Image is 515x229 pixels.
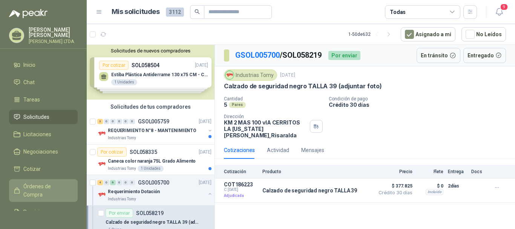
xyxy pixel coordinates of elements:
div: 0 [123,180,129,185]
span: Órdenes de Compra [23,182,71,199]
p: Calzado de seguridad negro TALLA 39 (adjuntar foto) [224,82,382,90]
a: Órdenes de Compra [9,179,78,202]
a: Negociaciones [9,144,78,159]
a: Cotizar [9,162,78,176]
a: GSOL005700 [235,51,280,60]
div: 0 [123,119,129,124]
div: Pares [229,102,246,108]
div: 1 Unidades [138,166,164,172]
button: Asignado a mi [401,27,455,41]
p: Industrias Tomy [108,135,136,141]
div: 0 [129,119,135,124]
p: Industrias Tomy [108,196,136,202]
div: Cotizaciones [224,146,255,154]
p: GSOL005759 [138,119,169,124]
img: Company Logo [97,129,106,138]
a: 3 0 0 0 0 0 GSOL005759[DATE] Company LogoREQUERIMIENTO N°8 - MANTENIMIENTOIndustrias Tomy [97,117,213,141]
span: Licitaciones [23,130,51,138]
a: Por cotizarSOL058335[DATE] Company LogoCaneca color naranja 75L Grado AlimentoIndustrias Tomy1 Un... [87,144,215,175]
p: KM 2 MAS 100 vIA CERRITOS LA [US_STATE] [PERSON_NAME] , Risaralda [224,119,307,138]
p: [DATE] [199,118,212,125]
p: REQUERIMIENTO N°8 - MANTENIMIENTO [108,127,196,134]
div: 0 [110,119,116,124]
div: 0 [104,119,109,124]
img: Company Logo [97,160,106,169]
p: [PERSON_NAME] LTDA. [29,39,78,44]
p: GSOL005700 [138,180,169,185]
span: 9 [500,3,508,11]
button: Solicitudes de nuevos compradores [90,48,212,54]
h1: Mis solicitudes [112,6,160,17]
button: En tránsito [417,48,460,63]
p: SOL058335 [130,149,157,155]
span: Inicio [23,61,35,69]
div: 1 - 50 de 632 [348,28,395,40]
p: [DATE] [199,149,212,156]
div: Mensajes [301,146,324,154]
button: Entregado [463,48,506,63]
span: Remisiones [23,208,51,216]
p: 5 [224,101,227,108]
p: SOL058219 [136,211,164,216]
a: Tareas [9,92,78,107]
p: Dirección [224,114,307,119]
div: 0 [104,180,109,185]
button: No Leídos [461,27,506,41]
p: Producto [262,169,370,174]
div: Todas [390,8,406,16]
a: Solicitudes [9,110,78,124]
p: Requerimiento Dotación [108,188,160,195]
a: 4 0 6 0 0 0 GSOL005700[DATE] Company LogoRequerimiento DotaciónIndustrias Tomy [97,178,213,202]
div: 0 [129,180,135,185]
div: Por cotizar [97,148,127,157]
div: Actividad [267,146,289,154]
span: C: [DATE] [224,188,258,192]
span: Tareas [23,95,40,104]
p: [DATE] [280,72,295,79]
div: Industrias Tomy [224,69,277,81]
a: Remisiones [9,205,78,219]
p: Cantidad [224,96,323,101]
p: 2 días [448,181,467,191]
span: Solicitudes [23,113,49,121]
p: Condición de pago [329,96,512,101]
span: $ 377.825 [375,181,412,191]
p: Docs [471,169,486,174]
a: Inicio [9,58,78,72]
span: Crédito 30 días [375,191,412,195]
p: Entrega [448,169,467,174]
div: Solicitudes de tus compradores [87,100,215,114]
div: Incluido [426,189,443,195]
p: / SOL058219 [235,49,322,61]
span: 3112 [166,8,184,17]
p: Industrias Tomy [108,166,136,172]
div: Por enviar [106,209,133,218]
img: Company Logo [97,190,106,199]
div: 4 [97,180,103,185]
p: Crédito 30 días [329,101,512,108]
p: Adjudicada [224,192,258,200]
span: Chat [23,78,35,86]
p: Precio [375,169,412,174]
div: 6 [110,180,116,185]
img: Logo peakr [9,9,48,18]
div: 3 [97,119,103,124]
img: Company Logo [225,71,234,79]
p: Flete [417,169,443,174]
div: 0 [116,119,122,124]
p: Calzado de seguridad negro TALLA 39 [262,188,357,194]
a: Licitaciones [9,127,78,141]
span: search [195,9,200,14]
button: 9 [492,5,506,19]
p: Caneca color naranja 75L Grado Alimento [108,158,196,165]
div: Solicitudes de nuevos compradoresPor cotizarSOL058504[DATE] Estiba Plástica Antiderrame 130 x75 C... [87,45,215,100]
p: $ 0 [417,181,443,191]
div: Por enviar [328,51,360,60]
span: Cotizar [23,165,41,173]
a: Chat [9,75,78,89]
span: Negociaciones [23,148,58,156]
p: [DATE] [199,179,212,186]
p: Calzado de seguridad negro TALLA 39 (adjuntar foto) [106,219,199,226]
p: COT186223 [224,181,258,188]
div: 0 [116,180,122,185]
